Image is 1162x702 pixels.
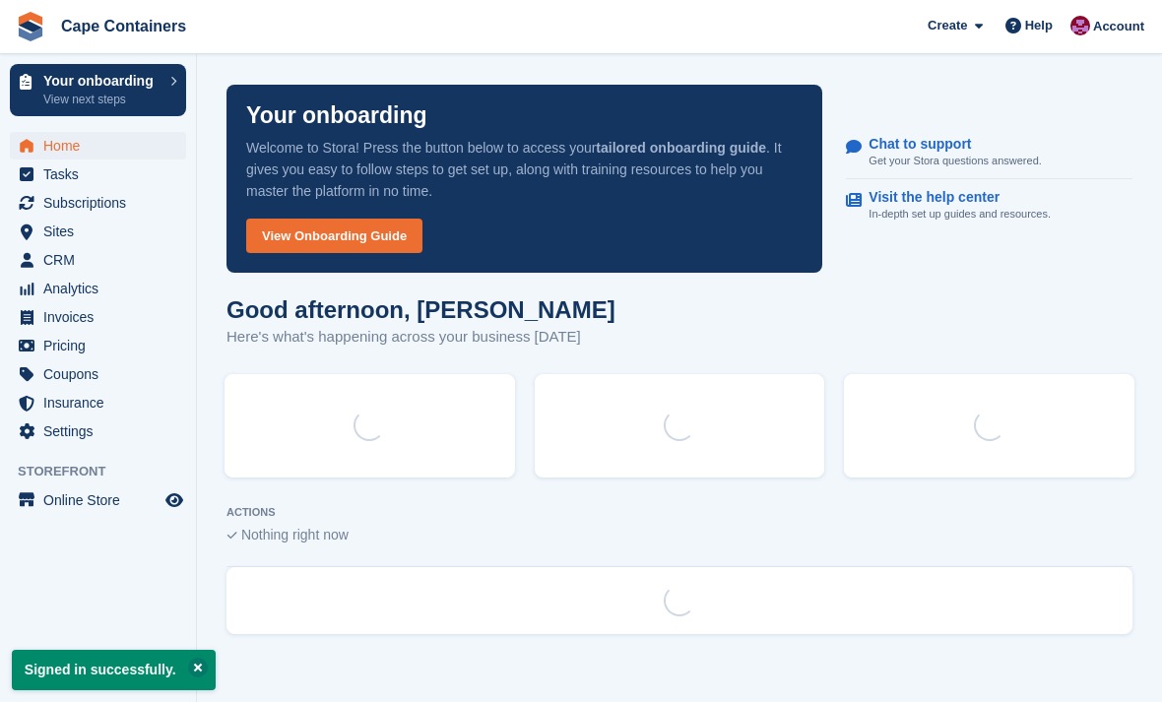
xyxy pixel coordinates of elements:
a: menu [10,417,186,445]
h1: Good afternoon, [PERSON_NAME] [226,296,615,323]
a: menu [10,160,186,188]
span: Online Store [43,486,161,514]
p: Visit the help center [869,189,1035,206]
span: Help [1025,16,1053,35]
span: Sites [43,218,161,245]
a: menu [10,360,186,388]
a: Visit the help center In-depth set up guides and resources. [846,179,1132,232]
p: View next steps [43,91,161,108]
span: Coupons [43,360,161,388]
a: menu [10,389,186,416]
a: menu [10,246,186,274]
span: Home [43,132,161,160]
a: menu [10,275,186,302]
a: Your onboarding View next steps [10,64,186,116]
p: ACTIONS [226,506,1132,519]
span: Analytics [43,275,161,302]
a: Preview store [162,488,186,512]
span: Invoices [43,303,161,331]
span: Tasks [43,160,161,188]
p: Welcome to Stora! Press the button below to access your . It gives you easy to follow steps to ge... [246,137,803,202]
span: Subscriptions [43,189,161,217]
span: Storefront [18,462,196,481]
p: Here's what's happening across your business [DATE] [226,326,615,349]
p: In-depth set up guides and resources. [869,206,1051,223]
img: stora-icon-8386f47178a22dfd0bd8f6a31ec36ba5ce8667c1dd55bd0f319d3a0aa187defe.svg [16,12,45,41]
a: menu [10,332,186,359]
a: Chat to support Get your Stora questions answered. [846,126,1132,180]
span: Account [1093,17,1144,36]
span: CRM [43,246,161,274]
p: Get your Stora questions answered. [869,153,1041,169]
span: Pricing [43,332,161,359]
a: menu [10,303,186,331]
p: Signed in successfully. [12,650,216,690]
a: View Onboarding Guide [246,219,422,253]
span: Insurance [43,389,161,416]
a: menu [10,189,186,217]
img: blank_slate_check_icon-ba018cac091ee9be17c0a81a6c232d5eb81de652e7a59be601be346b1b6ddf79.svg [226,532,237,540]
p: Chat to support [869,136,1025,153]
span: Settings [43,417,161,445]
span: Nothing right now [241,527,349,542]
a: menu [10,132,186,160]
p: Your onboarding [246,104,427,127]
p: Your onboarding [43,74,161,88]
strong: tailored onboarding guide [596,140,766,156]
a: Cape Containers [53,10,194,42]
a: menu [10,486,186,514]
a: menu [10,218,186,245]
img: Matt Dollisson [1070,16,1090,35]
span: Create [928,16,967,35]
